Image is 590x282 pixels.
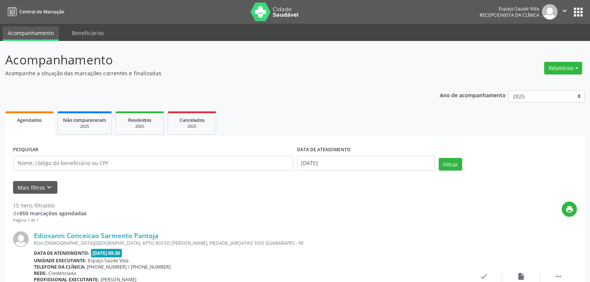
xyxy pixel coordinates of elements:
[13,209,86,217] div: de
[565,205,574,213] i: print
[128,117,151,123] span: Resolvidos
[45,183,53,191] i: keyboard_arrow_down
[121,124,158,129] div: 2025
[561,7,569,15] i: 
[5,69,411,77] p: Acompanhe a situação das marcações correntes e finalizadas
[34,231,158,240] a: Ediovanni Conceicao Sarmento Pantoja
[558,4,572,20] button: 
[544,62,582,75] button: Relatórios
[13,144,38,156] label: PESQUISAR
[572,6,585,19] button: apps
[5,6,64,18] a: Central de Marcação
[63,117,106,123] span: Não compareceram
[542,4,558,20] img: img
[173,124,211,129] div: 2025
[13,156,293,171] input: Nome, código do beneficiário ou CPF
[19,9,64,15] span: Central de Marcação
[34,257,86,264] b: Unidade executante:
[439,158,462,171] button: Filtrar
[180,117,205,123] span: Cancelados
[5,51,411,69] p: Acompanhamento
[554,272,562,281] i: 
[13,202,86,209] div: 15 itens filtrados
[297,144,351,156] label: DATA DE ATENDIMENTO
[562,202,577,217] button: print
[3,26,59,41] a: Acompanhamento
[91,249,122,257] span: [DATE] 09:30
[440,90,506,99] p: Ano de acompanhamento
[297,156,435,171] input: Selecione um intervalo
[87,264,171,270] span: [PHONE_NUMBER] / [PHONE_NUMBER]
[48,270,76,276] span: Credenciada
[13,231,29,247] img: img
[34,250,89,256] b: Data de atendimento:
[480,6,539,12] div: Espaço Saude Vida
[88,257,129,264] span: Espaço Saúde Vida
[63,124,106,129] div: 2025
[13,181,57,194] button: Mais filtroskeyboard_arrow_down
[517,272,525,281] i: insert_drive_file
[34,270,47,276] b: Rede:
[34,264,85,270] b: Telefone da clínica:
[34,240,465,246] div: RUA [DEMOGRAPHIC_DATA][GEOGRAPHIC_DATA], APTO 803 ED [PERSON_NAME], PIEDADE, JABOATAO DOS GUARARA...
[67,26,109,39] a: Beneficiários
[17,117,42,123] span: Agendados
[13,217,86,224] div: Página 1 de 1
[19,210,86,217] strong: 850 marcações agendadas
[480,272,488,281] i: check
[480,12,539,18] span: Recepcionista da clínica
